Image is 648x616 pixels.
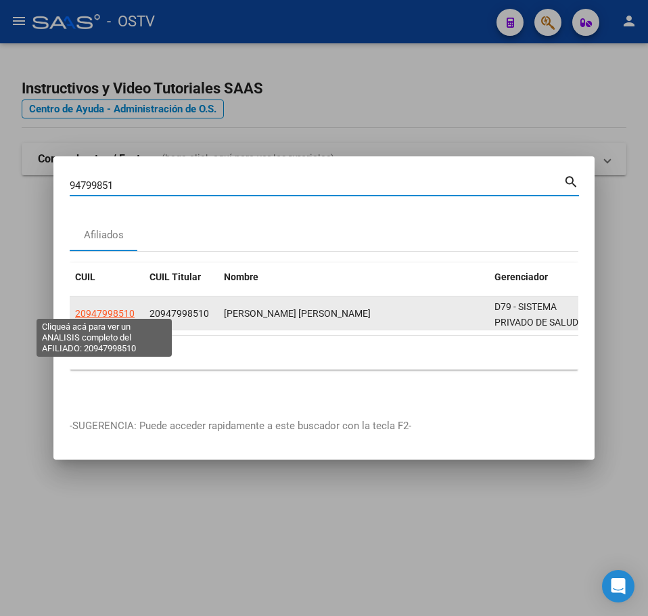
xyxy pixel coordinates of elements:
[224,271,258,282] span: Nombre
[149,308,209,319] span: 20947998510
[224,306,484,322] div: [PERSON_NAME] [PERSON_NAME]
[84,227,124,243] div: Afiliados
[563,173,579,189] mat-icon: search
[70,336,578,370] div: 1 total
[489,263,584,292] datatable-header-cell: Gerenciador
[494,301,578,343] span: D79 - SISTEMA PRIVADO DE SALUD S.A (Medicenter)
[70,263,144,292] datatable-header-cell: CUIL
[494,271,548,282] span: Gerenciador
[75,271,95,282] span: CUIL
[149,271,201,282] span: CUIL Titular
[70,418,578,434] p: -SUGERENCIA: Puede acceder rapidamente a este buscador con la tecla F2-
[602,570,634,602] div: Open Intercom Messenger
[75,308,135,319] span: 20947998510
[218,263,489,292] datatable-header-cell: Nombre
[144,263,218,292] datatable-header-cell: CUIL Titular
